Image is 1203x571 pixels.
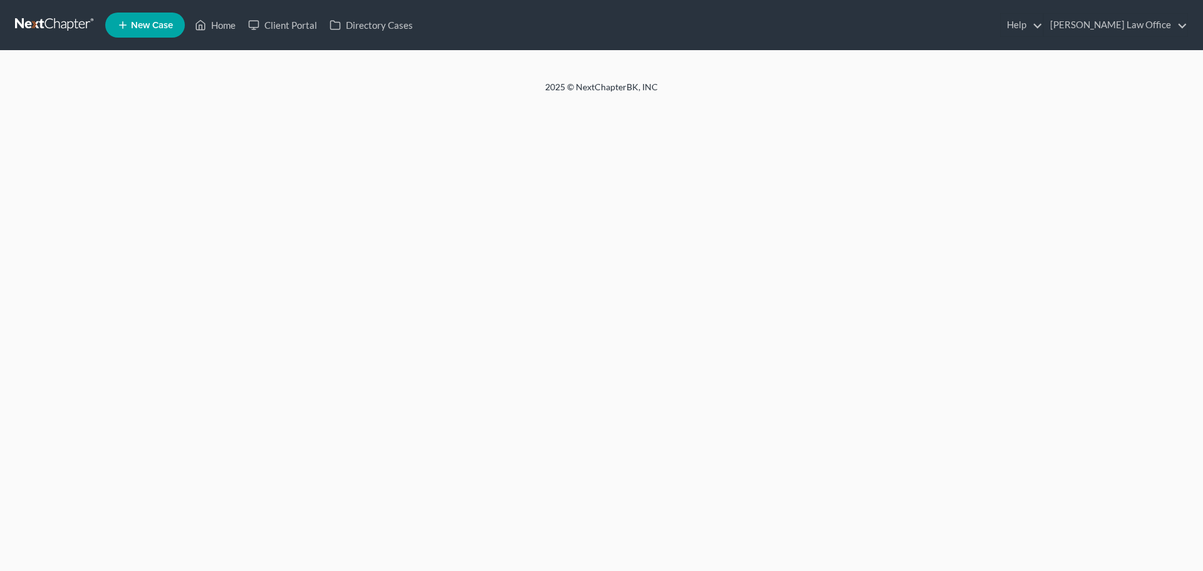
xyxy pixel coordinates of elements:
[105,13,185,38] new-legal-case-button: New Case
[189,14,242,36] a: Home
[1044,14,1187,36] a: [PERSON_NAME] Law Office
[242,14,323,36] a: Client Portal
[1001,14,1043,36] a: Help
[244,81,959,103] div: 2025 © NextChapterBK, INC
[323,14,419,36] a: Directory Cases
